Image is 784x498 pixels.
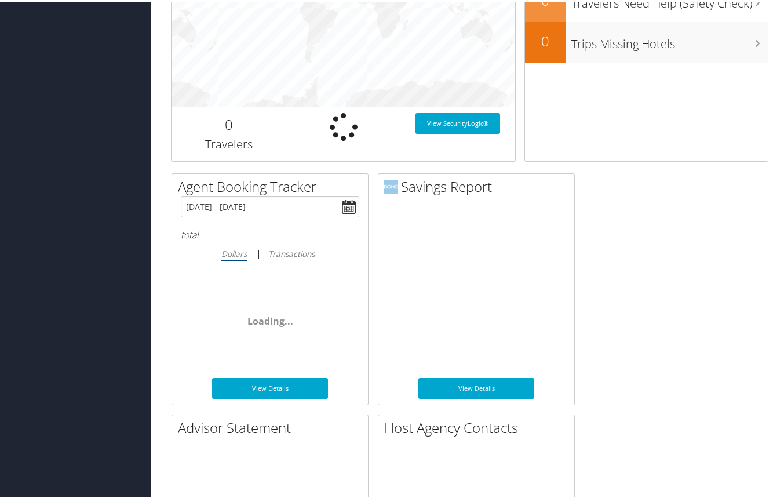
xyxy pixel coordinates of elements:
a: 0Trips Missing Hotels [525,20,768,61]
a: View SecurityLogic® [415,111,500,132]
h3: Trips Missing Hotels [571,28,768,50]
img: domo-logo.png [384,178,398,192]
i: Transactions [268,246,315,257]
h3: Travelers [180,135,278,151]
h2: Savings Report [384,175,574,195]
h6: total [181,227,359,239]
h2: Agent Booking Tracker [178,175,368,195]
span: Loading... [247,313,293,326]
h2: 0 [180,113,278,133]
h2: Advisor Statement [178,416,368,436]
h2: 0 [525,30,566,49]
i: Dollars [221,246,247,257]
a: View Details [418,376,534,397]
a: View Details [212,376,328,397]
div: | [181,245,359,259]
h2: Host Agency Contacts [384,416,574,436]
